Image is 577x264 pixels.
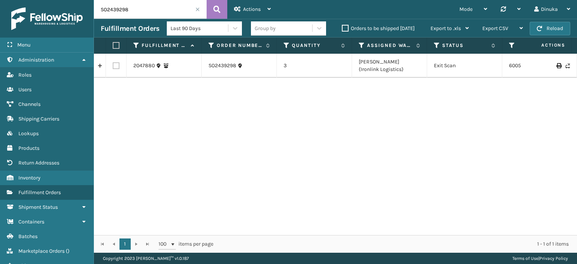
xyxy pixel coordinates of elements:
[243,6,261,12] span: Actions
[512,253,568,264] div: |
[18,175,41,181] span: Inventory
[342,25,415,32] label: Orders to be shipped [DATE]
[427,54,502,78] td: Exit Scan
[171,24,229,32] div: Last 90 Days
[18,57,54,63] span: Administration
[292,42,337,49] label: Quantity
[17,42,30,48] span: Menu
[18,248,65,254] span: Marketplace Orders
[352,54,427,78] td: [PERSON_NAME] (Ironlink Logistics)
[119,238,131,250] a: 1
[18,86,32,93] span: Users
[18,204,58,210] span: Shipment Status
[18,145,39,151] span: Products
[208,62,236,69] a: SO2439298
[142,42,187,49] label: Fulfillment Order Id
[18,116,59,122] span: Shipping Carriers
[133,62,155,69] a: 2047880
[101,24,159,33] h3: Fulfillment Orders
[217,42,262,49] label: Order Number
[442,42,488,49] label: Status
[18,72,32,78] span: Roles
[159,238,213,250] span: items per page
[18,160,59,166] span: Return Addresses
[66,248,69,254] span: ( )
[565,63,570,68] i: Never Shipped
[539,256,568,261] a: Privacy Policy
[459,6,473,12] span: Mode
[18,189,61,196] span: Fulfillment Orders
[518,39,570,51] span: Actions
[255,24,276,32] div: Group by
[482,25,508,32] span: Export CSV
[159,240,170,248] span: 100
[556,63,561,68] i: Print BOL
[103,253,189,264] p: Copyright 2023 [PERSON_NAME]™ v 1.0.187
[224,240,569,248] div: 1 - 1 of 1 items
[18,233,38,240] span: Batches
[18,219,44,225] span: Containers
[367,42,412,49] label: Assigned Warehouse
[18,130,39,137] span: Lookups
[512,256,538,261] a: Terms of Use
[18,101,41,107] span: Channels
[530,22,570,35] button: Reload
[11,8,83,30] img: logo
[277,54,352,78] td: 3
[430,25,461,32] span: Export to .xls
